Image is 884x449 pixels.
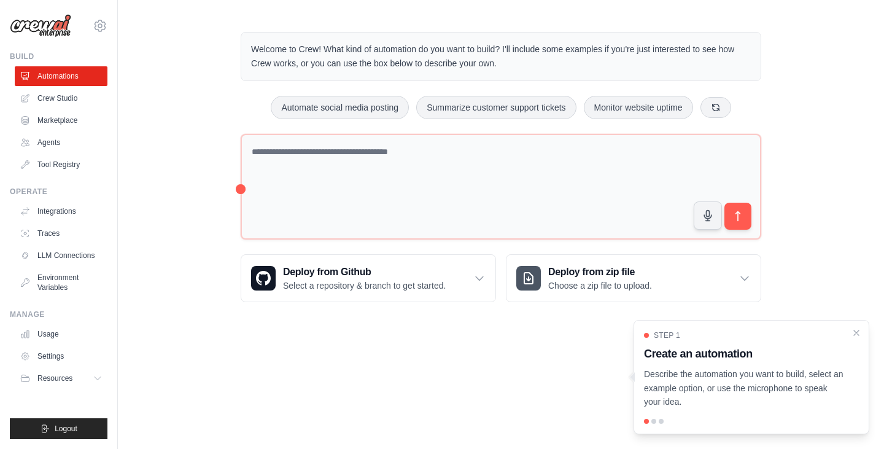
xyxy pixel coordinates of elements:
span: Resources [37,373,72,383]
a: Integrations [15,201,107,221]
a: Marketplace [15,111,107,130]
p: Describe the automation you want to build, select an example option, or use the microphone to spe... [644,367,844,409]
p: Welcome to Crew! What kind of automation do you want to build? I'll include some examples if you'... [251,42,751,71]
h3: Deploy from zip file [548,265,652,279]
a: Automations [15,66,107,86]
img: Logo [10,14,71,37]
a: Environment Variables [15,268,107,297]
button: Monitor website uptime [584,96,693,119]
div: Operate [10,187,107,197]
h3: Create an automation [644,345,844,362]
button: Close walkthrough [851,328,861,338]
button: Logout [10,418,107,439]
p: Choose a zip file to upload. [548,279,652,292]
div: Build [10,52,107,61]
button: Resources [15,369,107,388]
button: Summarize customer support tickets [416,96,576,119]
a: Usage [15,324,107,344]
a: Traces [15,224,107,243]
a: Crew Studio [15,88,107,108]
a: LLM Connections [15,246,107,265]
div: Manage [10,310,107,319]
span: Step 1 [654,330,680,340]
p: Select a repository & branch to get started. [283,279,446,292]
span: Logout [55,424,77,434]
a: Tool Registry [15,155,107,174]
a: Agents [15,133,107,152]
h3: Deploy from Github [283,265,446,279]
a: Settings [15,346,107,366]
button: Automate social media posting [271,96,409,119]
